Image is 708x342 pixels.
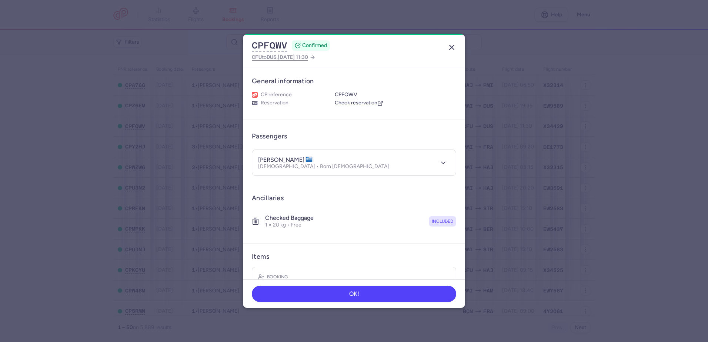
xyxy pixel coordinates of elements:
[267,273,288,281] h4: Booking
[267,54,277,60] span: DUS
[252,132,287,141] h3: Passengers
[252,53,315,62] a: CFUtoDUS,[DATE] 11:30
[265,214,314,222] h4: Checked baggage
[265,222,314,228] p: 1 × 20 kg • Free
[252,267,456,301] div: Booking€60.00
[335,100,383,106] a: Check reservation
[258,164,389,170] p: [DEMOGRAPHIC_DATA] • Born [DEMOGRAPHIC_DATA]
[302,42,327,49] span: CONFIRMED
[261,91,292,98] span: CP reference
[252,53,308,62] span: to ,
[252,40,287,51] button: CPFQWV
[432,218,453,225] span: included
[252,54,262,60] span: CFU
[258,156,313,164] h4: [PERSON_NAME]
[252,194,456,202] h3: Ancillaries
[252,77,456,85] h3: General information
[349,291,359,297] span: OK!
[278,54,308,60] span: [DATE] 11:30
[252,252,269,261] h3: Items
[252,286,456,302] button: OK!
[335,91,357,98] button: CPFQWV
[261,100,288,106] span: Reservation
[252,92,258,98] figure: 1L airline logo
